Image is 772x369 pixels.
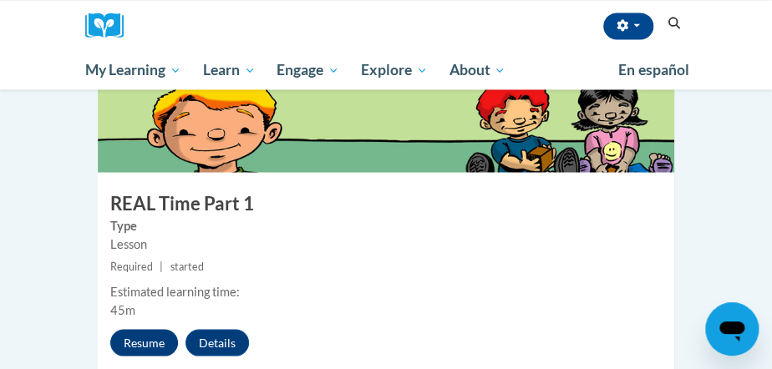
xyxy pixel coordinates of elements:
span: My Learning [85,60,181,80]
span: started [170,260,203,272]
span: Explore [361,60,428,80]
span: Engage [277,60,339,80]
div: Lesson [110,235,662,253]
span: En español [618,61,688,78]
span: 45m [110,302,135,316]
a: Engage [266,51,350,89]
button: Resume [110,329,178,356]
div: Estimated learning time: [110,282,662,301]
a: About [439,51,517,89]
span: Required [110,260,153,272]
button: Details [185,329,249,356]
a: Cox Campus [85,13,135,38]
button: Search [662,13,687,33]
span: About [449,60,505,80]
button: Account Settings [603,13,653,39]
span: | [160,260,163,272]
div: Main menu [73,51,699,89]
span: Learn [203,60,256,80]
label: Type [110,216,662,235]
iframe: Button to launch messaging window [705,302,759,356]
a: Explore [350,51,439,89]
a: My Learning [74,51,192,89]
a: En español [607,53,699,88]
img: Logo brand [85,13,135,38]
a: Learn [192,51,267,89]
h3: REAL Time Part 1 [98,190,674,216]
